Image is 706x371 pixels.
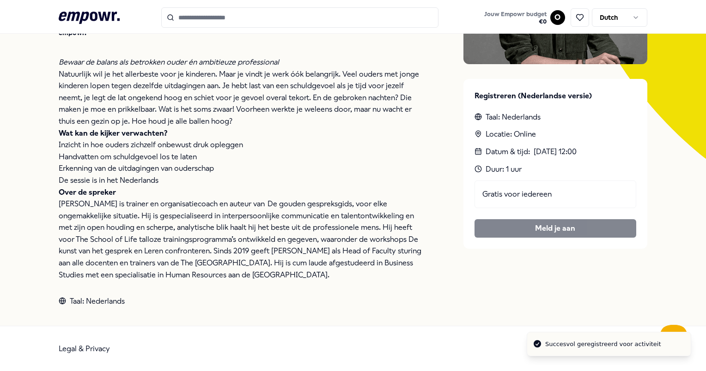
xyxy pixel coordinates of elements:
p: Inzicht in hoe ouders zichzelf onbewust druk opleggen [59,139,426,151]
p: Handvatten om schuldgevoel los te laten [59,151,426,163]
p: Natuurlijk wil je het allerbeste voor je kinderen. Maar je vindt je werk óók belangrijk. Veel oud... [59,68,426,127]
em: Bewaar de balans als betrokken ouder én ambitieuze professional [59,58,279,66]
a: Jouw Empowr budget€0 [481,8,550,27]
p: Registreren (Nederlandse versie) [475,90,636,102]
p: De sessie is in het Nederlands [59,174,426,186]
button: O [550,10,565,25]
div: Succesvol geregistreerd voor activiteit [545,340,661,349]
time: [DATE] 12:00 [534,146,577,158]
span: € 0 [484,18,547,25]
strong: Over de spreker [59,188,116,197]
div: Gratis voor iedereen [475,180,636,208]
div: Locatie: Online [475,128,636,140]
input: Search for products, categories or subcategories [161,7,438,28]
p: Erkenning van de uitdagingen van ouderschap [59,162,426,174]
div: Taal: Nederlands [475,111,636,123]
a: Legal & Privacy [59,344,110,353]
div: Duur: 1 uur [475,163,636,175]
div: Datum & tijd : [475,146,636,158]
button: Jouw Empowr budget€0 [482,9,548,27]
span: Jouw Empowr budget [484,11,547,18]
p: [PERSON_NAME] is trainer en organisatiecoach en auteur van De gouden gespreksgids, voor elke onge... [59,186,426,281]
strong: Wat kan de kijker verwachten? [59,129,167,138]
div: Taal: Nederlands [59,295,426,307]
